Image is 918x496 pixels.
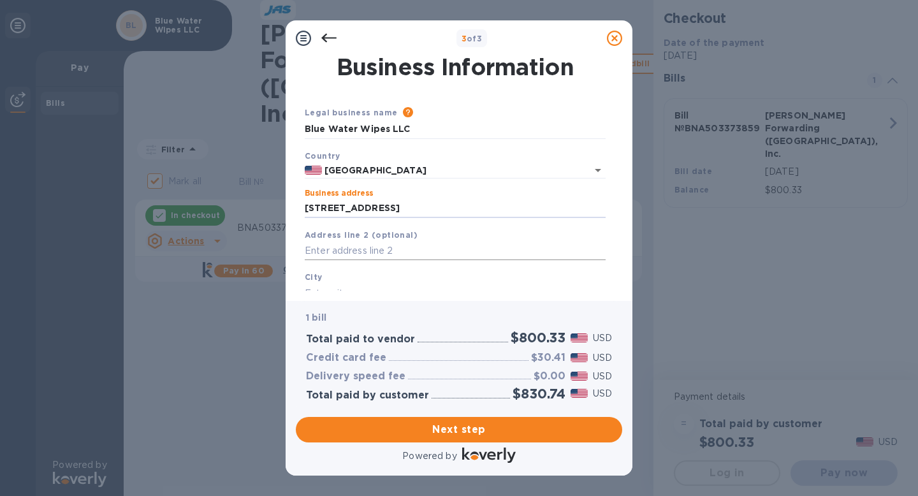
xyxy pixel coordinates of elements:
h1: Business Information [302,54,608,80]
img: USD [571,372,588,381]
button: Next step [296,417,622,442]
h3: Credit card fee [306,352,386,364]
b: Address line 2 (optional) [305,230,418,240]
input: Select country [322,163,570,179]
h3: Delivery speed fee [306,370,405,383]
img: US [305,166,322,175]
b: City [305,272,323,282]
input: Enter city [305,284,606,303]
h3: Total paid to vendor [306,333,415,346]
h3: Total paid by customer [306,390,429,402]
h2: $800.33 [511,330,565,346]
p: USD [593,370,612,383]
img: USD [571,353,588,362]
b: Legal business name [305,108,398,117]
input: Enter address line 2 [305,242,606,261]
b: Country [305,151,340,161]
img: Logo [462,448,516,463]
span: Next step [306,422,612,437]
p: USD [593,387,612,400]
span: 3 [462,34,467,43]
button: Open [589,161,607,179]
input: Enter address [305,199,606,218]
p: Powered by [402,449,456,463]
b: 1 bill [306,312,326,323]
img: USD [571,389,588,398]
b: of 3 [462,34,483,43]
label: Business address [305,190,373,198]
h3: $0.00 [534,370,565,383]
p: USD [593,332,612,345]
img: USD [571,333,588,342]
input: Enter legal business name [305,120,606,139]
h3: $30.41 [531,352,565,364]
p: USD [593,351,612,365]
h2: $830.74 [513,386,565,402]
